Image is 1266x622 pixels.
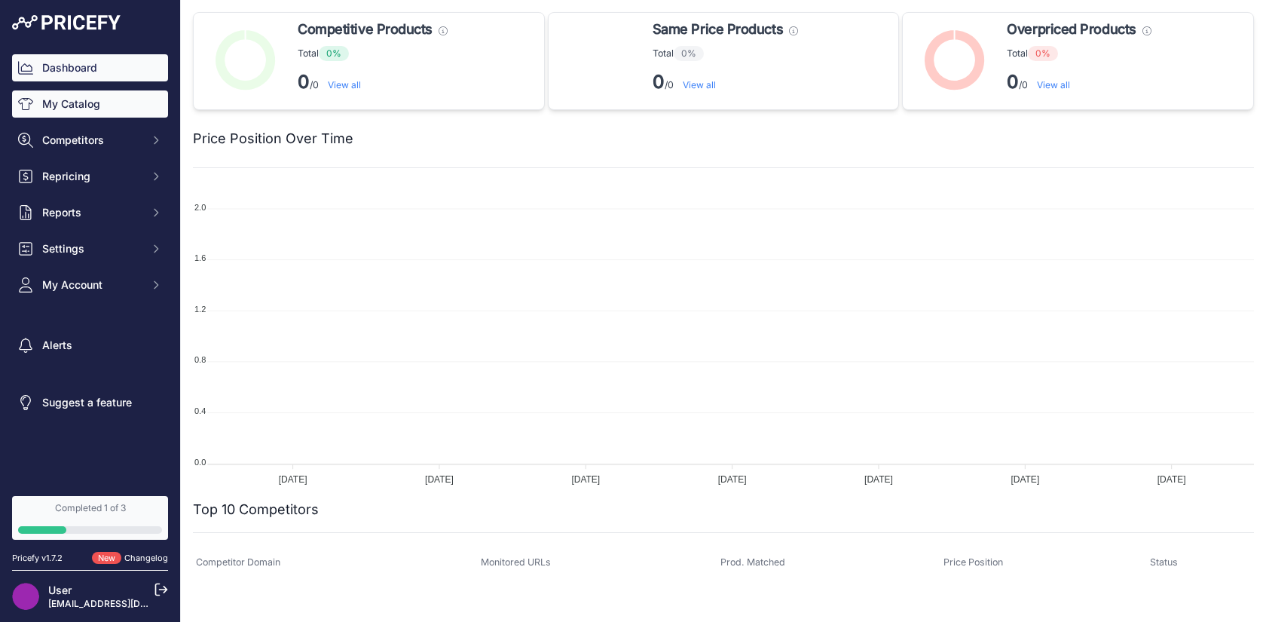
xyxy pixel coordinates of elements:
[42,241,141,256] span: Settings
[196,556,280,568] span: Competitor Domain
[1007,19,1136,40] span: Overpriced Products
[1150,556,1178,568] span: Status
[12,199,168,226] button: Reports
[481,556,551,568] span: Monitored URLs
[683,79,716,90] a: View all
[193,499,319,520] h2: Top 10 Competitors
[18,502,162,514] div: Completed 1 of 3
[48,584,72,596] a: User
[653,70,798,94] p: /0
[194,305,206,314] tspan: 1.2
[12,271,168,299] button: My Account
[194,406,206,415] tspan: 0.4
[12,15,121,30] img: Pricefy Logo
[12,163,168,190] button: Repricing
[194,253,206,262] tspan: 1.6
[298,19,433,40] span: Competitive Products
[92,552,121,565] span: New
[42,205,141,220] span: Reports
[1011,474,1039,485] tspan: [DATE]
[42,277,141,293] span: My Account
[298,70,448,94] p: /0
[42,133,141,148] span: Competitors
[12,552,63,565] div: Pricefy v1.7.2
[1037,79,1070,90] a: View all
[12,127,168,154] button: Competitors
[653,46,798,61] p: Total
[12,235,168,262] button: Settings
[319,46,349,61] span: 0%
[1007,71,1019,93] strong: 0
[571,474,600,485] tspan: [DATE]
[943,556,1003,568] span: Price Position
[12,332,168,359] a: Alerts
[12,54,168,81] a: Dashboard
[12,389,168,416] a: Suggest a feature
[193,128,353,149] h2: Price Position Over Time
[653,19,783,40] span: Same Price Products
[718,474,747,485] tspan: [DATE]
[720,556,785,568] span: Prod. Matched
[48,598,206,609] a: [EMAIL_ADDRESS][DOMAIN_NAME]
[1007,70,1151,94] p: /0
[194,203,206,212] tspan: 2.0
[1028,46,1058,61] span: 0%
[42,169,141,184] span: Repricing
[194,355,206,364] tspan: 0.8
[298,71,310,93] strong: 0
[194,458,206,467] tspan: 0.0
[12,54,168,478] nav: Sidebar
[1157,474,1186,485] tspan: [DATE]
[298,46,448,61] p: Total
[653,71,665,93] strong: 0
[279,474,307,485] tspan: [DATE]
[12,496,168,540] a: Completed 1 of 3
[1007,46,1151,61] p: Total
[12,90,168,118] a: My Catalog
[124,553,168,563] a: Changelog
[674,46,704,61] span: 0%
[328,79,361,90] a: View all
[864,474,893,485] tspan: [DATE]
[425,474,454,485] tspan: [DATE]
